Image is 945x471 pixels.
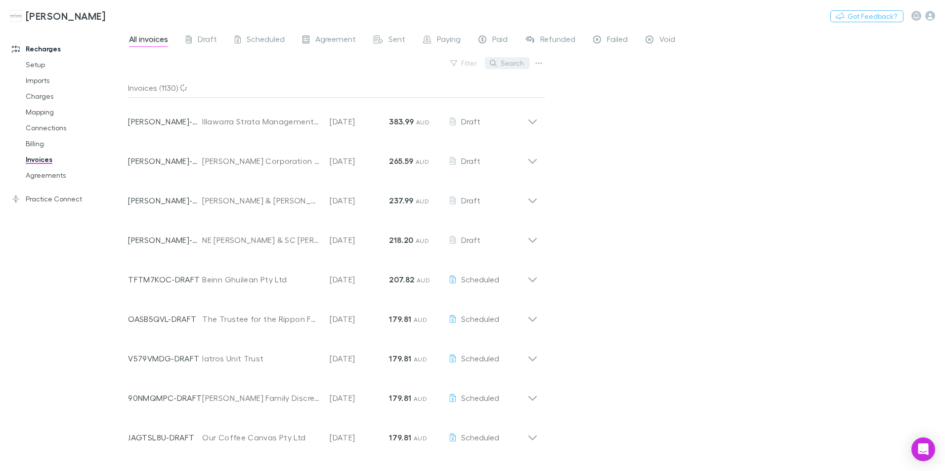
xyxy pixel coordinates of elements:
[389,353,411,363] strong: 179.81
[2,191,133,207] a: Practice Connect
[330,432,389,443] p: [DATE]
[414,434,427,442] span: AUD
[330,274,389,285] p: [DATE]
[414,395,427,402] span: AUD
[16,167,133,183] a: Agreements
[202,195,320,206] div: [PERSON_NAME] & [PERSON_NAME]
[202,432,320,443] div: Our Coffee Canvas Pty Ltd
[389,196,413,205] strong: 237.99
[389,393,411,403] strong: 179.81
[128,313,202,325] p: OASB5QVL-DRAFT
[437,34,461,47] span: Paying
[416,237,429,244] span: AUD
[330,116,389,127] p: [DATE]
[198,34,217,47] span: Draft
[461,314,499,323] span: Scheduled
[16,136,133,152] a: Billing
[10,10,22,22] img: Hales Douglass's Logo
[202,392,320,404] div: [PERSON_NAME] Family Discretionary Trust
[330,155,389,167] p: [DATE]
[120,374,546,414] div: 90NMQMPC-DRAFT[PERSON_NAME] Family Discretionary Trust[DATE]179.81 AUDScheduled
[461,117,480,126] span: Draft
[416,118,430,126] span: AUD
[461,196,480,205] span: Draft
[16,120,133,136] a: Connections
[128,155,202,167] p: [PERSON_NAME]-0521
[330,195,389,206] p: [DATE]
[120,335,546,374] div: V579VMDG-DRAFTIatros Unit Trust[DATE]179.81 AUDScheduled
[202,155,320,167] div: [PERSON_NAME] Corporation Pty Ltd
[128,274,202,285] p: TFTM7KOC-DRAFT
[388,34,405,47] span: Sent
[16,57,133,73] a: Setup
[16,88,133,104] a: Charges
[445,57,483,69] button: Filter
[417,276,430,284] span: AUD
[120,216,546,256] div: [PERSON_NAME]-0069NE [PERSON_NAME] & SC [PERSON_NAME][DATE]218.20 AUDDraft
[461,353,499,363] span: Scheduled
[389,275,414,284] strong: 207.82
[330,234,389,246] p: [DATE]
[4,4,111,28] a: [PERSON_NAME]
[416,197,429,205] span: AUD
[120,295,546,335] div: OASB5QVL-DRAFTThe Trustee for the Rippon Family Trust[DATE]179.81 AUDScheduled
[389,117,414,126] strong: 383.99
[389,314,411,324] strong: 179.81
[16,73,133,88] a: Imports
[659,34,675,47] span: Void
[120,98,546,137] div: [PERSON_NAME]-0182Illawarra Strata Management Pty Ltd[DATE]383.99 AUDDraft
[128,353,202,364] p: V579VMDG-DRAFT
[16,104,133,120] a: Mapping
[830,10,903,22] button: Got Feedback?
[128,432,202,443] p: JAGTSL8U-DRAFT
[202,313,320,325] div: The Trustee for the Rippon Family Trust
[128,116,202,127] p: [PERSON_NAME]-0182
[492,34,508,47] span: Paid
[414,355,427,363] span: AUD
[461,432,499,442] span: Scheduled
[26,10,105,22] h3: [PERSON_NAME]
[389,156,413,166] strong: 265.59
[911,437,935,461] div: Open Intercom Messenger
[461,393,499,402] span: Scheduled
[330,353,389,364] p: [DATE]
[128,234,202,246] p: [PERSON_NAME]-0069
[120,177,546,216] div: [PERSON_NAME]-0517[PERSON_NAME] & [PERSON_NAME][DATE]237.99 AUDDraft
[330,313,389,325] p: [DATE]
[414,316,427,323] span: AUD
[2,41,133,57] a: Recharges
[461,156,480,165] span: Draft
[315,34,356,47] span: Agreement
[120,414,546,453] div: JAGTSL8U-DRAFTOur Coffee Canvas Pty Ltd[DATE]179.81 AUDScheduled
[128,392,202,404] p: 90NMQMPC-DRAFT
[330,392,389,404] p: [DATE]
[202,234,320,246] div: NE [PERSON_NAME] & SC [PERSON_NAME]
[461,235,480,244] span: Draft
[389,235,413,245] strong: 218.20
[120,137,546,177] div: [PERSON_NAME]-0521[PERSON_NAME] Corporation Pty Ltd[DATE]265.59 AUDDraft
[461,275,499,284] span: Scheduled
[202,274,320,285] div: Beinn Ghuilean Pty Ltd
[128,195,202,206] p: [PERSON_NAME]-0517
[202,353,320,364] div: Iatros Unit Trust
[120,256,546,295] div: TFTM7KOC-DRAFTBeinn Ghuilean Pty Ltd[DATE]207.82 AUDScheduled
[129,34,168,47] span: All invoices
[16,152,133,167] a: Invoices
[607,34,628,47] span: Failed
[202,116,320,127] div: Illawarra Strata Management Pty Ltd
[485,57,530,69] button: Search
[389,432,411,442] strong: 179.81
[247,34,285,47] span: Scheduled
[540,34,575,47] span: Refunded
[416,158,429,165] span: AUD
